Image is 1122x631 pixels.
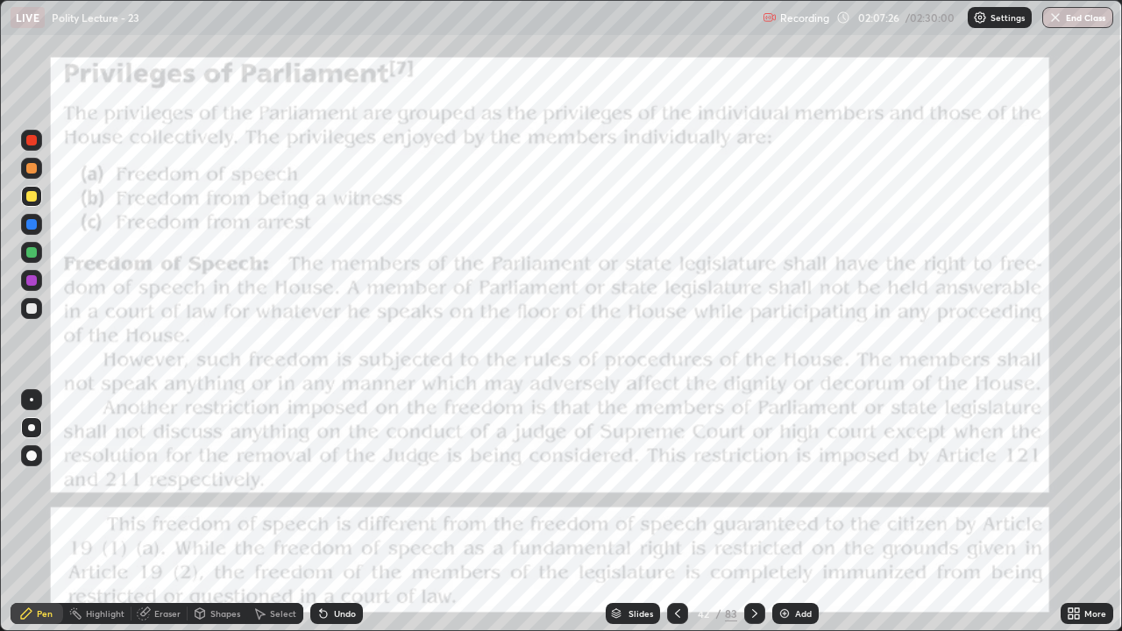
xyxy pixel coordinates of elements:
[628,609,653,618] div: Slides
[1084,609,1106,618] div: More
[210,609,240,618] div: Shapes
[780,11,829,25] p: Recording
[154,609,181,618] div: Eraser
[52,11,139,25] p: Polity Lecture - 23
[695,608,713,619] div: 42
[86,609,124,618] div: Highlight
[334,609,356,618] div: Undo
[1042,7,1113,28] button: End Class
[1048,11,1062,25] img: end-class-cross
[795,609,812,618] div: Add
[16,11,39,25] p: LIVE
[778,606,792,620] img: add-slide-button
[37,609,53,618] div: Pen
[763,11,777,25] img: recording.375f2c34.svg
[725,606,737,621] div: 83
[270,609,296,618] div: Select
[991,13,1025,22] p: Settings
[973,11,987,25] img: class-settings-icons
[716,608,721,619] div: /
